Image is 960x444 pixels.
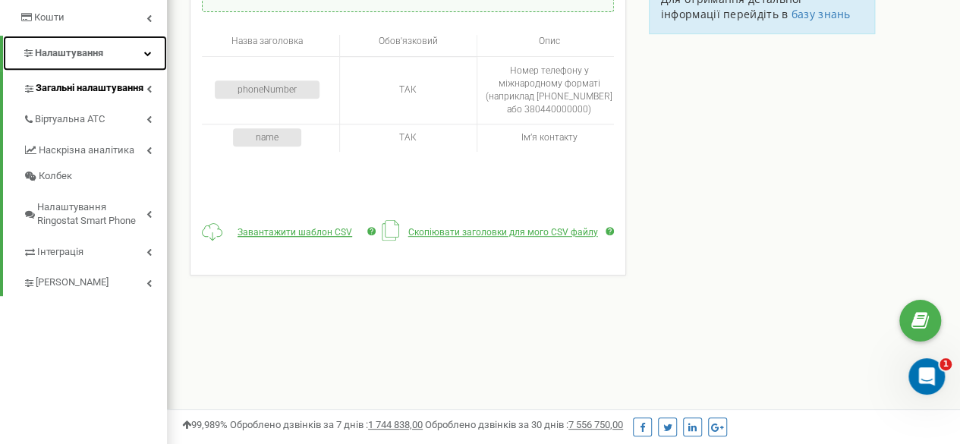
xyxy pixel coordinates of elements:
div: phoneNumber [215,80,319,99]
a: Завантажити шаблон CSV [230,227,360,238]
span: Оброблено дзвінків за 30 днів : [425,419,623,430]
span: 1 [940,358,952,370]
a: [PERSON_NAME] [23,265,167,296]
a: Налаштування [3,36,167,71]
span: Наскрізна аналітика [39,143,134,158]
a: Інтеграція [23,235,167,266]
span: Кошти [34,11,65,23]
span: Віртуальна АТС [35,112,105,127]
iframe: Intercom live chat [908,358,945,395]
span: Загальні налаштування [36,81,143,96]
span: Назва заголовка [231,36,303,46]
span: Номер телефону у міжнародному форматі (наприклад [PHONE_NUMBER] або 380440000000) [486,65,612,115]
span: Оброблено дзвінків за 7 днів : [230,419,423,430]
a: Наскрізна аналітика [23,133,167,164]
span: Інтеграція [37,245,83,260]
span: Опис [538,36,559,46]
span: Скопіювати заголовки для мого CSV файлу [408,227,598,238]
span: Налаштування [35,47,103,58]
span: Завантажити шаблон CSV [238,227,352,238]
div: name [233,128,301,146]
span: Обов'язковий [379,36,438,46]
span: 99,989% [182,419,228,430]
span: ТАК [399,132,417,143]
span: Імʼя контакту [521,132,577,143]
a: базу знань [792,7,851,21]
a: Налаштування Ringostat Smart Phone [23,190,167,235]
u: 1 744 838,00 [368,419,423,430]
a: Загальні налаштування [23,71,167,102]
span: ТАК [399,84,417,95]
u: 7 556 750,00 [568,419,623,430]
span: [PERSON_NAME] [36,276,109,290]
a: Колбек [23,163,167,190]
span: Налаштування Ringostat Smart Phone [37,200,146,228]
a: Віртуальна АТС [23,102,167,133]
span: Колбек [39,169,72,184]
